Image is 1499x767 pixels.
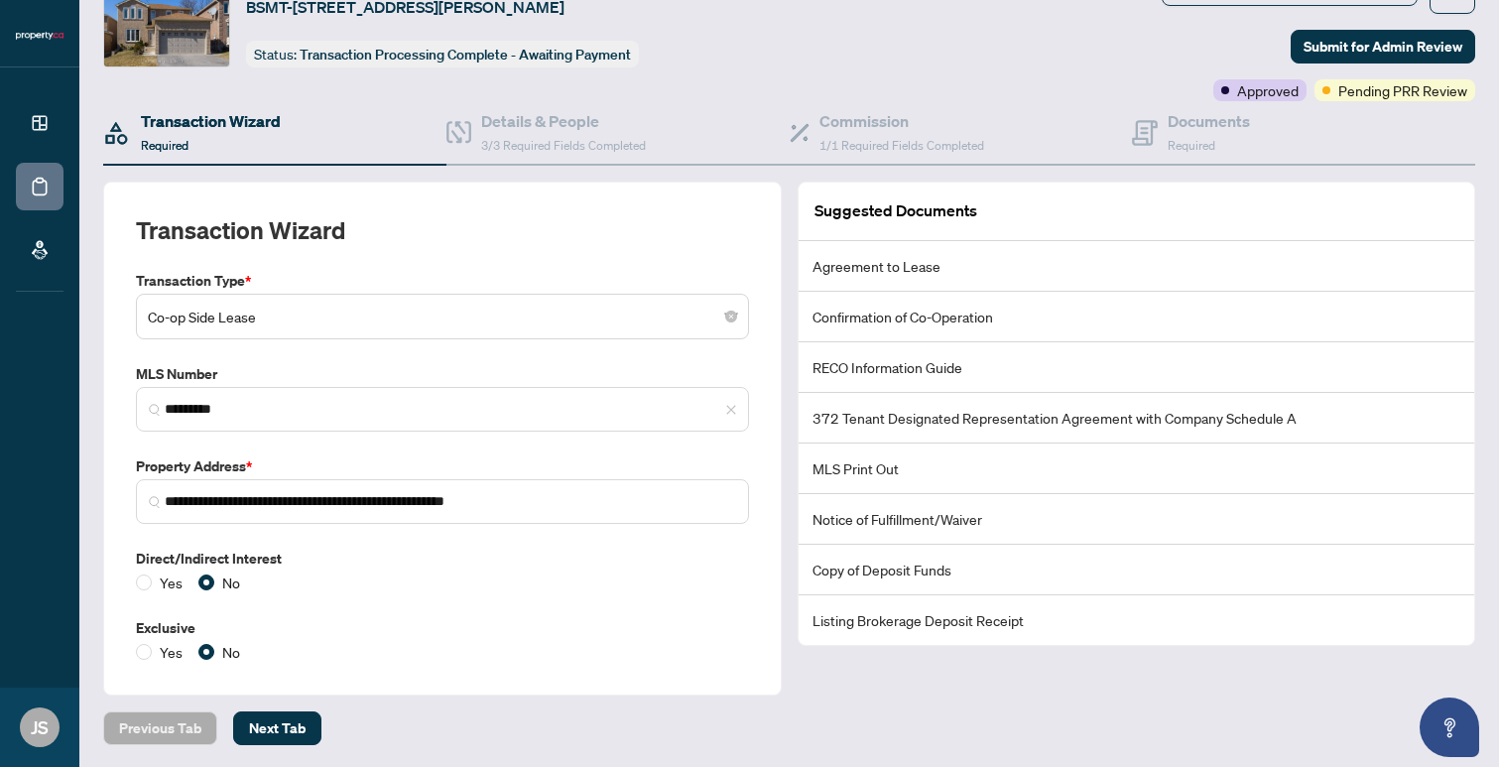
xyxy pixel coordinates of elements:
[148,298,737,335] span: Co-op Side Lease
[799,595,1475,645] li: Listing Brokerage Deposit Receipt
[1237,79,1299,101] span: Approved
[152,641,190,663] span: Yes
[300,46,631,64] span: Transaction Processing Complete - Awaiting Payment
[103,711,217,745] button: Previous Tab
[814,198,977,223] article: Suggested Documents
[136,617,749,639] label: Exclusive
[149,404,161,416] img: search_icon
[214,572,248,593] span: No
[481,138,646,153] span: 3/3 Required Fields Completed
[16,30,63,42] img: logo
[152,572,190,593] span: Yes
[799,342,1475,393] li: RECO Information Guide
[149,496,161,508] img: search_icon
[1420,698,1479,757] button: Open asap
[799,494,1475,545] li: Notice of Fulfillment/Waiver
[819,138,984,153] span: 1/1 Required Fields Completed
[1338,79,1467,101] span: Pending PRR Review
[136,548,749,570] label: Direct/Indirect Interest
[141,138,188,153] span: Required
[136,363,749,385] label: MLS Number
[1304,31,1462,63] span: Submit for Admin Review
[136,455,749,477] label: Property Address
[725,311,737,322] span: close-circle
[246,41,639,67] div: Status:
[819,109,984,133] h4: Commission
[136,270,749,292] label: Transaction Type
[136,214,345,246] h2: Transaction Wizard
[725,404,737,416] span: close
[481,109,646,133] h4: Details & People
[249,712,306,744] span: Next Tab
[799,393,1475,444] li: 372 Tenant Designated Representation Agreement with Company Schedule A
[799,444,1475,494] li: MLS Print Out
[31,713,49,741] span: JS
[799,292,1475,342] li: Confirmation of Co-Operation
[1168,138,1215,153] span: Required
[233,711,321,745] button: Next Tab
[141,109,281,133] h4: Transaction Wizard
[799,241,1475,292] li: Agreement to Lease
[799,545,1475,595] li: Copy of Deposit Funds
[1291,30,1475,64] button: Submit for Admin Review
[214,641,248,663] span: No
[1168,109,1250,133] h4: Documents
